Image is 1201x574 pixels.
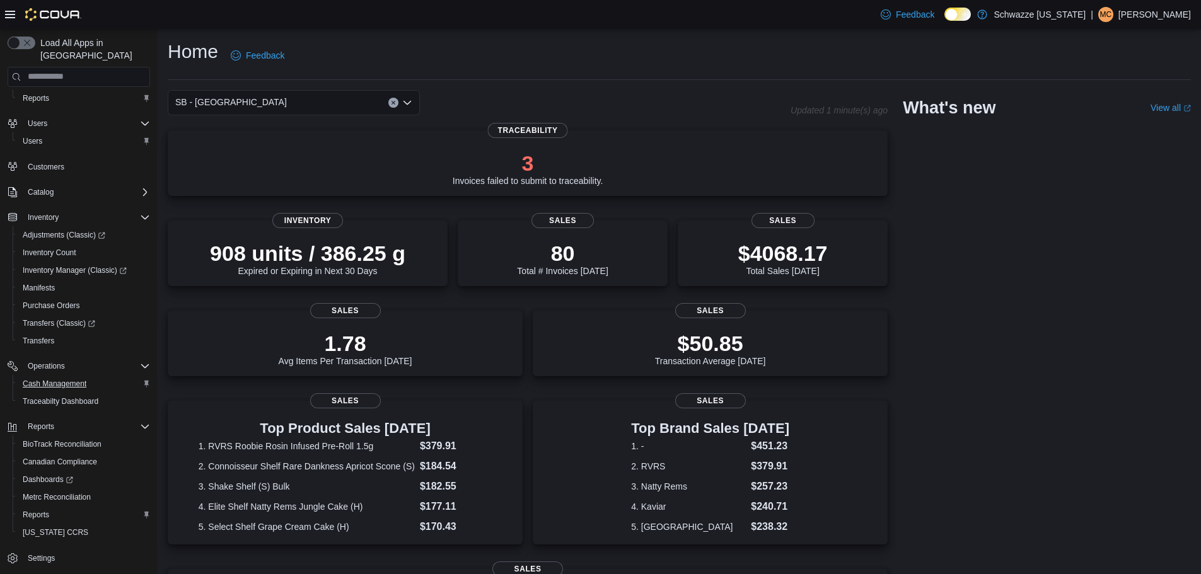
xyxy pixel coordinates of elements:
[18,394,103,409] a: Traceabilty Dashboard
[23,492,91,502] span: Metrc Reconciliation
[453,151,603,176] p: 3
[13,393,155,410] button: Traceabilty Dashboard
[18,280,150,296] span: Manifests
[18,298,85,313] a: Purchase Orders
[226,43,289,68] a: Feedback
[655,331,766,366] div: Transaction Average [DATE]
[488,123,568,138] span: Traceability
[531,213,595,228] span: Sales
[279,331,412,366] div: Avg Items Per Transaction [DATE]
[23,248,76,258] span: Inventory Count
[994,7,1086,22] p: Schwazze [US_STATE]
[751,519,789,534] dd: $238.32
[23,159,69,175] a: Customers
[13,297,155,314] button: Purchase Orders
[23,230,105,240] span: Adjustments (Classic)
[25,8,81,21] img: Cova
[18,316,100,331] a: Transfers (Classic)
[18,394,150,409] span: Traceabilty Dashboard
[13,332,155,350] button: Transfers
[738,241,828,276] div: Total Sales [DATE]
[23,359,150,374] span: Operations
[13,453,155,471] button: Canadian Compliance
[23,527,88,537] span: [US_STATE] CCRS
[631,520,746,533] dt: 5. [GEOGRAPHIC_DATA]
[35,37,150,62] span: Load All Apps in [GEOGRAPHIC_DATA]
[655,331,766,356] p: $50.85
[28,212,59,222] span: Inventory
[3,115,155,132] button: Users
[13,89,155,107] button: Reports
[23,439,102,449] span: BioTrack Reconciliation
[388,98,398,108] button: Clear input
[23,359,70,374] button: Operations
[18,454,150,469] span: Canadian Compliance
[1151,103,1191,113] a: View allExternal link
[13,524,155,541] button: [US_STATE] CCRS
[3,158,155,176] button: Customers
[23,457,97,467] span: Canadian Compliance
[18,263,132,278] a: Inventory Manager (Classic)
[517,241,608,276] div: Total # Invoices [DATE]
[28,422,54,432] span: Reports
[18,437,107,452] a: BioTrack Reconciliation
[23,116,52,131] button: Users
[631,480,746,493] dt: 3. Natty Rems
[23,419,59,434] button: Reports
[23,318,95,328] span: Transfers (Classic)
[199,421,492,436] h3: Top Product Sales [DATE]
[1118,7,1191,22] p: [PERSON_NAME]
[791,105,888,115] p: Updated 1 minute(s) ago
[420,499,492,514] dd: $177.11
[18,263,150,278] span: Inventory Manager (Classic)
[23,510,49,520] span: Reports
[18,437,150,452] span: BioTrack Reconciliation
[18,525,150,540] span: Washington CCRS
[18,333,59,348] a: Transfers
[168,39,218,64] h1: Home
[18,525,93,540] a: [US_STATE] CCRS
[23,551,60,566] a: Settings
[18,472,78,487] a: Dashboards
[23,185,59,200] button: Catalog
[420,519,492,534] dd: $170.43
[18,507,54,522] a: Reports
[13,261,155,279] a: Inventory Manager (Classic)
[23,116,150,131] span: Users
[944,8,971,21] input: Dark Mode
[18,472,150,487] span: Dashboards
[903,98,995,118] h2: What's new
[23,336,54,346] span: Transfers
[199,460,415,473] dt: 2. Connoisseur Shelf Rare Dankness Apricot Scone (S)
[13,314,155,332] a: Transfers (Classic)
[279,331,412,356] p: 1.78
[13,132,155,150] button: Users
[420,479,492,494] dd: $182.55
[3,549,155,567] button: Settings
[23,474,73,485] span: Dashboards
[876,2,939,27] a: Feedback
[1098,7,1113,22] div: Michael Cornelius
[23,210,64,225] button: Inventory
[738,241,828,266] p: $4068.17
[23,185,150,200] span: Catalog
[23,301,80,311] span: Purchase Orders
[18,333,150,348] span: Transfers
[402,98,412,108] button: Open list of options
[18,454,102,469] a: Canadian Compliance
[751,439,789,454] dd: $451.23
[420,439,492,454] dd: $379.91
[210,241,405,266] p: 908 units / 386.25 g
[175,95,287,110] span: SB - [GEOGRAPHIC_DATA]
[18,134,47,149] a: Users
[18,227,110,243] a: Adjustments (Classic)
[310,393,381,408] span: Sales
[18,490,96,505] a: Metrc Reconciliation
[28,361,65,371] span: Operations
[517,241,608,266] p: 80
[13,244,155,261] button: Inventory Count
[199,440,415,452] dt: 1. RVRS Roobie Rosin Infused Pre-Roll 1.5g
[3,418,155,435] button: Reports
[18,280,60,296] a: Manifests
